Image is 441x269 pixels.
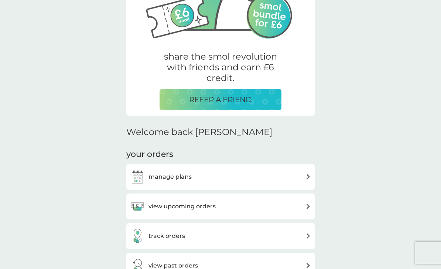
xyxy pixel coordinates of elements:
p: REFER A FRIEND [189,94,252,105]
h3: track orders [148,231,185,241]
h3: manage plans [148,172,192,182]
img: arrow right [305,233,311,239]
p: share the smol revolution with friends and earn £6 credit. [160,51,281,83]
h3: view upcoming orders [148,202,216,211]
img: arrow right [305,204,311,209]
img: arrow right [305,263,311,268]
button: REFER A FRIEND [160,89,281,110]
img: arrow right [305,174,311,179]
h3: your orders [126,149,173,160]
h2: Welcome back [PERSON_NAME] [126,127,273,138]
